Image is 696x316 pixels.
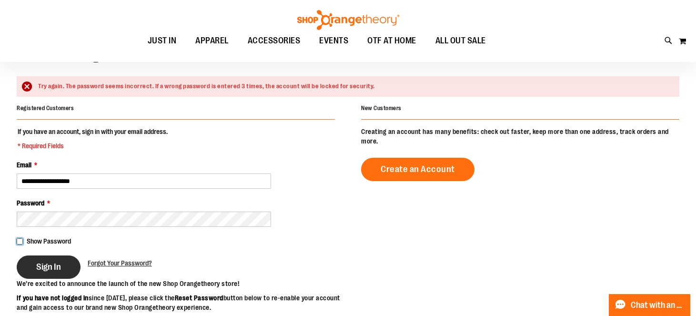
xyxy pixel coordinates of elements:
[17,294,89,302] strong: If you have not logged in
[361,105,402,112] strong: New Customers
[148,30,177,51] span: JUST IN
[17,279,348,288] p: We’re excited to announce the launch of the new Shop Orangetheory store!
[435,30,486,51] span: ALL OUT SALE
[296,10,401,30] img: Shop Orangetheory
[17,255,81,279] button: Sign In
[195,30,229,51] span: APPAREL
[361,127,679,146] p: Creating an account has many benefits: check out faster, keep more than one address, track orders...
[27,237,71,245] span: Show Password
[17,127,169,151] legend: If you have an account, sign in with your email address.
[17,105,74,112] strong: Registered Customers
[248,30,301,51] span: ACCESSORIES
[17,293,348,312] p: since [DATE], please click the button below to re-enable your account and gain access to our bran...
[319,30,348,51] span: EVENTS
[367,30,416,51] span: OTF AT HOME
[175,294,223,302] strong: Reset Password
[18,141,168,151] span: * Required Fields
[381,164,455,174] span: Create an Account
[17,161,31,169] span: Email
[38,82,670,91] div: Try again. The password seems incorrect. If a wrong password is entered 3 times, the account will...
[36,262,61,272] span: Sign In
[609,294,691,316] button: Chat with an Expert
[88,259,152,267] span: Forgot Your Password?
[361,158,474,181] a: Create an Account
[88,258,152,268] a: Forgot Your Password?
[631,301,685,310] span: Chat with an Expert
[17,199,44,207] span: Password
